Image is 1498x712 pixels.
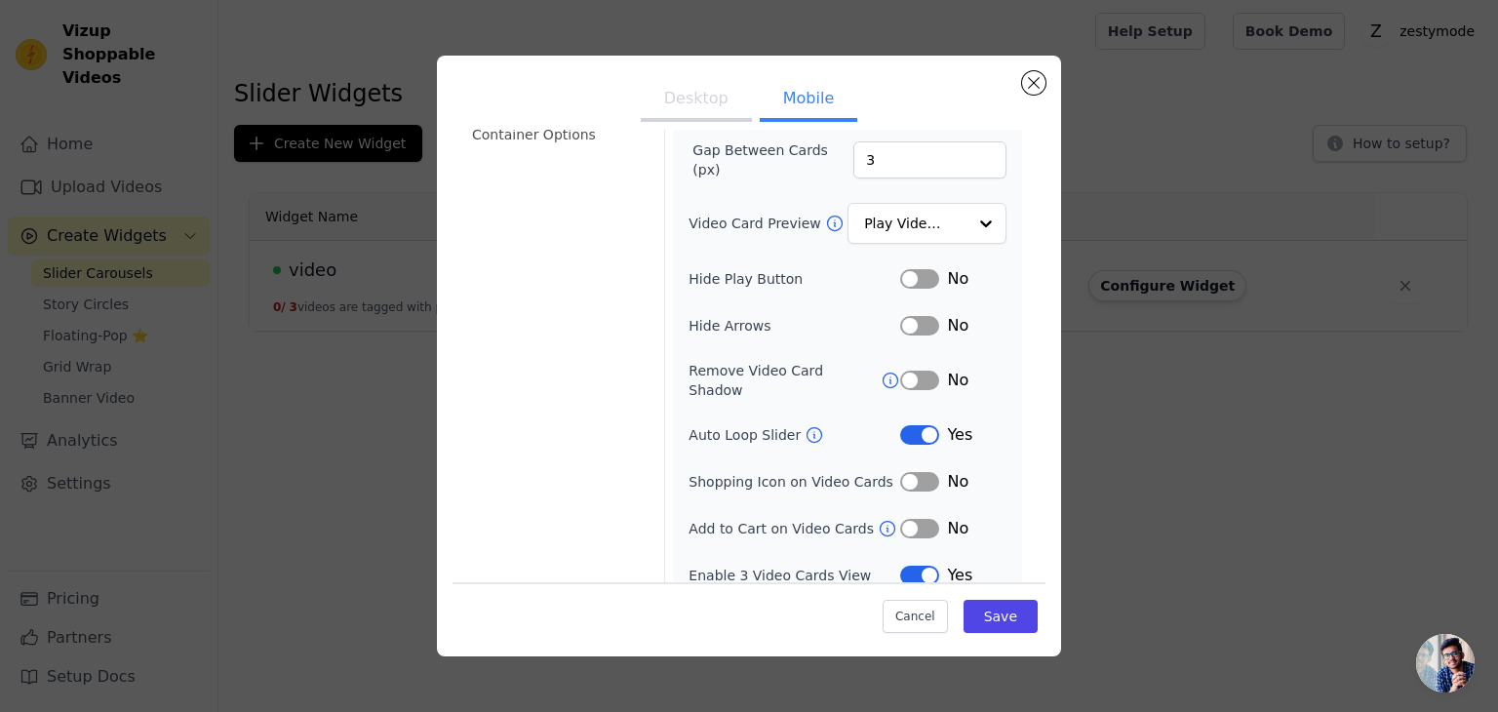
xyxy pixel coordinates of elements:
a: Open chat [1416,634,1475,692]
span: No [947,314,968,337]
button: Mobile [760,79,857,122]
label: Enable 3 Video Cards View [689,566,900,585]
button: Desktop [641,79,752,122]
span: No [947,267,968,291]
label: Video Card Preview [689,214,824,233]
button: Save [964,600,1038,633]
label: Shopping Icon on Video Cards [689,472,893,492]
label: Auto Loop Slider [689,425,805,445]
label: Hide Arrows [689,316,900,336]
span: Yes [947,423,972,447]
span: No [947,369,968,392]
label: Gap Between Cards (px) [692,140,853,179]
label: Remove Video Card Shadow [689,361,881,400]
span: Yes [947,564,972,587]
button: Cancel [883,600,948,633]
label: Hide Play Button [689,269,900,289]
span: No [947,470,968,494]
span: No [947,517,968,540]
li: Container Options [460,115,652,154]
button: Close modal [1022,71,1045,95]
label: Add to Cart on Video Cards [689,519,878,538]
